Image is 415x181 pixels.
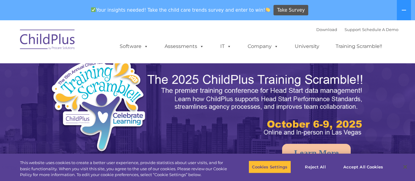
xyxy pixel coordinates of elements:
span: Your insights needed! Take the child care trends survey and enter to win! [89,4,273,16]
div: This website uses cookies to create a better user experience, provide statistics about user visit... [20,160,228,178]
a: IT [214,40,237,53]
a: Assessments [158,40,210,53]
span: Phone number [86,66,112,70]
a: Training Scramble!! [329,40,388,53]
a: Company [241,40,285,53]
button: Accept All Cookies [340,160,386,173]
a: Download [316,27,337,32]
a: Learn More [282,144,351,162]
img: 👏 [265,7,270,12]
a: Schedule A Demo [362,27,398,32]
img: ✅ [91,7,96,12]
a: Software [114,40,154,53]
button: Reject All [296,160,335,173]
button: Close [398,160,412,174]
a: Take Survey [273,5,308,16]
a: Support [345,27,361,32]
span: Last name [86,41,104,45]
font: | [316,27,398,32]
button: Cookies Settings [249,160,291,173]
img: ChildPlus by Procare Solutions [17,25,78,56]
a: University [289,40,325,53]
span: Take Survey [277,5,305,16]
